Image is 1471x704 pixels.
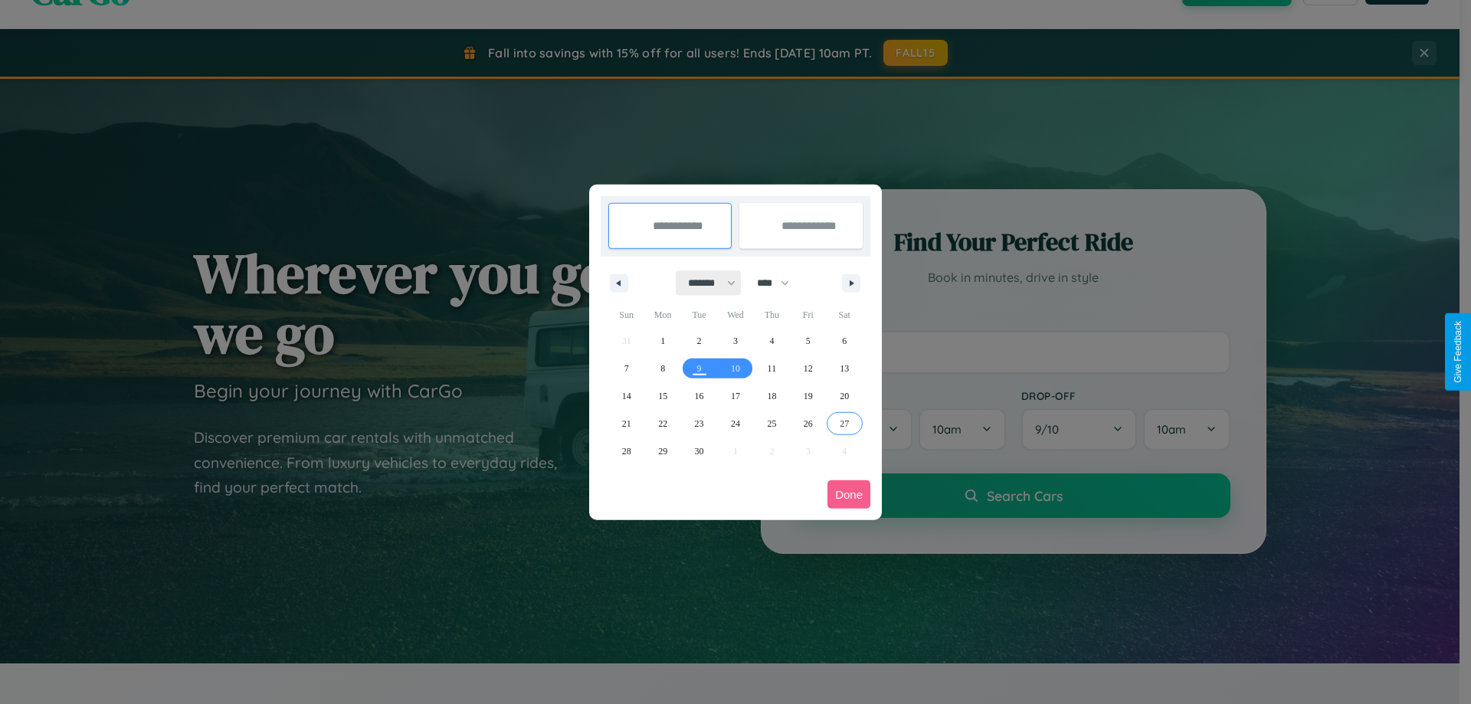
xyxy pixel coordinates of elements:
[660,327,665,355] span: 1
[717,303,753,327] span: Wed
[827,355,863,382] button: 13
[681,327,717,355] button: 2
[840,410,849,437] span: 27
[717,327,753,355] button: 3
[658,437,667,465] span: 29
[804,355,813,382] span: 12
[697,355,702,382] span: 9
[644,355,680,382] button: 8
[681,410,717,437] button: 23
[644,382,680,410] button: 15
[731,410,740,437] span: 24
[754,355,790,382] button: 11
[622,437,631,465] span: 28
[768,355,777,382] span: 11
[754,327,790,355] button: 4
[842,327,847,355] span: 6
[790,382,826,410] button: 19
[827,327,863,355] button: 6
[731,355,740,382] span: 10
[658,410,667,437] span: 22
[827,410,863,437] button: 27
[608,410,644,437] button: 21
[608,355,644,382] button: 7
[754,410,790,437] button: 25
[644,437,680,465] button: 29
[622,382,631,410] span: 14
[804,382,813,410] span: 19
[622,410,631,437] span: 21
[840,355,849,382] span: 13
[660,355,665,382] span: 8
[827,480,870,509] button: Done
[681,355,717,382] button: 9
[767,410,776,437] span: 25
[790,327,826,355] button: 5
[754,382,790,410] button: 18
[804,410,813,437] span: 26
[644,327,680,355] button: 1
[840,382,849,410] span: 20
[733,327,738,355] span: 3
[769,327,774,355] span: 4
[806,327,811,355] span: 5
[681,382,717,410] button: 16
[717,382,753,410] button: 17
[644,410,680,437] button: 22
[717,410,753,437] button: 24
[697,327,702,355] span: 2
[790,355,826,382] button: 12
[827,382,863,410] button: 20
[608,382,644,410] button: 14
[731,382,740,410] span: 17
[695,437,704,465] span: 30
[790,303,826,327] span: Fri
[695,410,704,437] span: 23
[717,355,753,382] button: 10
[767,382,776,410] span: 18
[1453,321,1463,383] div: Give Feedback
[608,437,644,465] button: 28
[681,303,717,327] span: Tue
[681,437,717,465] button: 30
[754,303,790,327] span: Thu
[624,355,629,382] span: 7
[695,382,704,410] span: 16
[608,303,644,327] span: Sun
[644,303,680,327] span: Mon
[827,303,863,327] span: Sat
[658,382,667,410] span: 15
[790,410,826,437] button: 26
